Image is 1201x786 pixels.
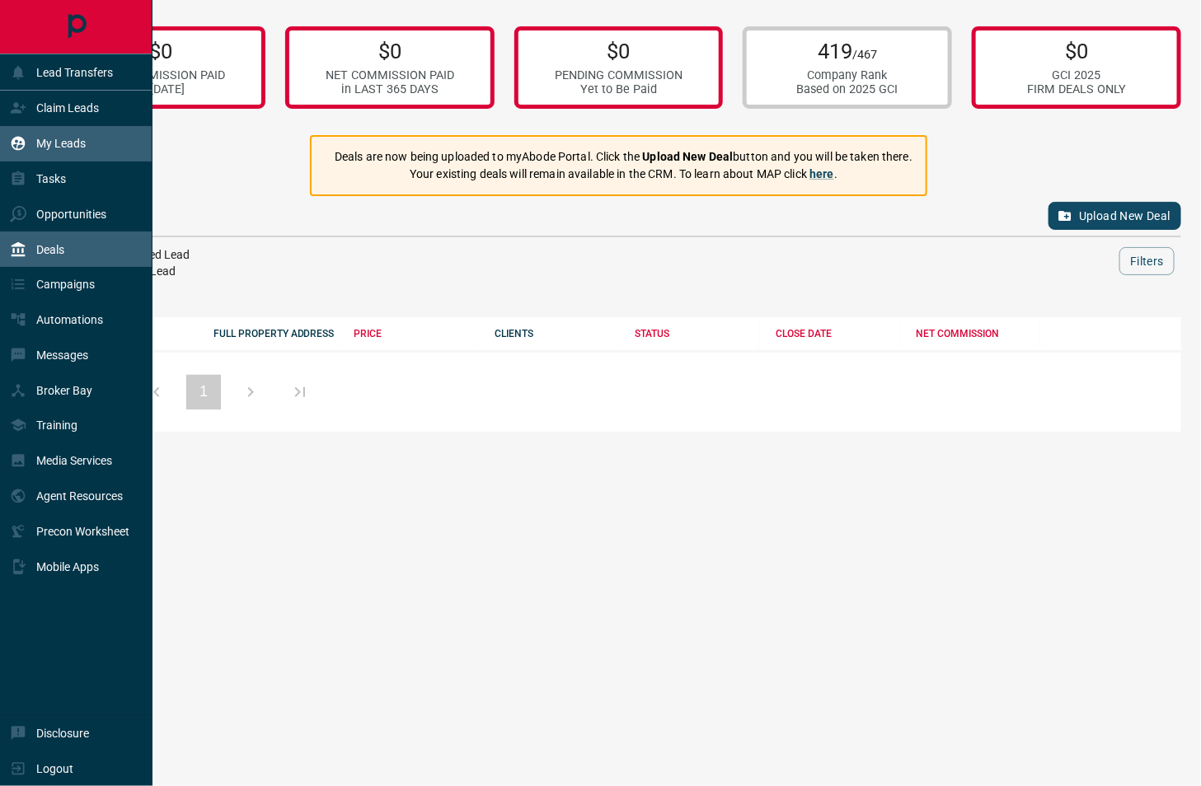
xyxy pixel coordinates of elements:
div: Yet to Be Paid [555,82,683,96]
button: Filters [1119,247,1175,275]
div: Company Rank [797,68,898,82]
div: PRICE [354,328,478,339]
div: STATUS [636,328,760,339]
button: Upload New Deal [1049,202,1181,230]
strong: Upload New Deal [643,150,734,163]
span: /467 [852,48,877,62]
div: FULL PROPERTY ADDRESS [213,328,338,339]
p: Deals are now being uploaded to myAbode Portal. Click the button and you will be taken there. [335,148,912,166]
div: NET COMMISSION PAID [96,68,225,82]
div: CLIENTS [495,328,619,339]
div: FIRM DEALS ONLY [1027,82,1126,96]
p: $0 [96,39,225,63]
div: GCI 2025 [1027,68,1126,82]
p: Your existing deals will remain available in the CRM. To learn about MAP click . [335,166,912,183]
a: here [809,167,834,180]
div: in LAST 365 DAYS [326,82,454,96]
div: NET COMMISSION [917,328,1041,339]
p: $0 [326,39,454,63]
div: Based on 2025 GCI [797,82,898,96]
p: $0 [555,39,683,63]
p: $0 [1027,39,1126,63]
div: CLOSE DATE [776,328,900,339]
div: NET COMMISSION PAID [326,68,454,82]
button: 1 [186,375,221,409]
div: PENDING COMMISSION [555,68,683,82]
div: in [DATE] [96,82,225,96]
p: 419 [797,39,898,63]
